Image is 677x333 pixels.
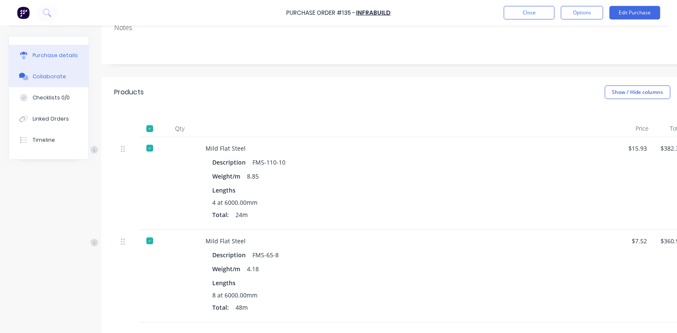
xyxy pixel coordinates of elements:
span: Lengths [212,186,236,195]
div: Timeline [33,136,55,144]
button: Close [504,6,554,19]
button: Collaborate [9,66,88,87]
img: Factory [17,6,30,19]
div: Qty [161,120,199,137]
button: Edit Purchase [609,6,660,19]
div: $15.93 [628,144,647,153]
div: Weight/m [212,263,247,275]
div: Mild Flat Steel [206,237,615,245]
span: 48m [236,303,248,312]
span: 8 at 6000.00mm [212,291,258,300]
button: Timeline [9,129,88,151]
div: Mild Flat Steel [206,144,615,153]
div: 8.85 [247,170,259,182]
button: Options [561,6,603,19]
div: Description [212,156,252,168]
span: Lengths [212,278,236,287]
button: Linked Orders [9,108,88,129]
div: Linked Orders [33,115,69,123]
div: Purchase Order #135 - [286,8,355,17]
button: Purchase details [9,45,88,66]
div: $7.52 [628,237,647,245]
span: 4 at 6000.00mm [212,198,258,207]
div: Price [622,120,655,137]
div: Purchase details [33,52,78,59]
span: Total: [212,210,229,219]
div: 4.18 [247,263,259,275]
button: Checklists 0/0 [9,87,88,108]
a: Infrabuild [356,8,391,17]
div: FMS-110-10 [252,156,285,168]
div: Products [114,87,144,97]
span: 24m [236,210,248,219]
div: FMS-65-8 [252,249,279,261]
div: Checklists 0/0 [33,94,70,102]
div: Description [212,249,252,261]
button: Show / Hide columns [605,85,670,99]
span: Total: [212,303,229,312]
div: Collaborate [33,73,66,80]
div: Weight/m [212,170,247,182]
